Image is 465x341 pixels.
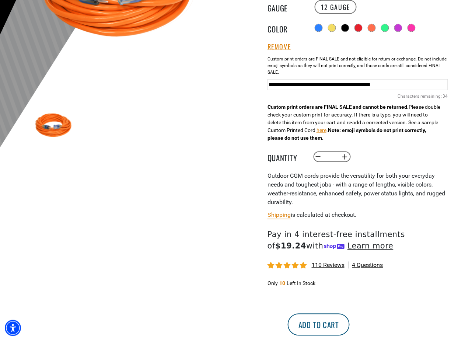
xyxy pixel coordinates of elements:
legend: Gauge [268,2,304,12]
legend: Color [268,23,304,33]
span: 110 reviews [312,262,345,269]
span: 10 [279,281,285,286]
label: Quantity [268,152,304,162]
div: Accessibility Menu [5,320,21,336]
span: Characters remaining: [398,94,442,99]
button: Add to cart [288,314,350,336]
input: Orange Cables [268,79,448,90]
span: 4.81 stars [268,262,308,269]
span: Only [268,281,278,286]
strong: Note: emoji symbols do not print correctly, please do not use them. [268,127,426,141]
span: Outdoor CGM cords provide the versatility for both your everyday needs and toughest jobs - with a... [268,173,445,206]
span: Left In Stock [287,281,315,286]
span: 34 [443,93,448,100]
span: 4 questions [352,261,383,269]
div: is calculated at checkout. [268,210,448,220]
a: Shipping [268,212,291,219]
button: Remove [268,43,291,51]
img: Orange [33,105,76,147]
button: here [317,126,326,134]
